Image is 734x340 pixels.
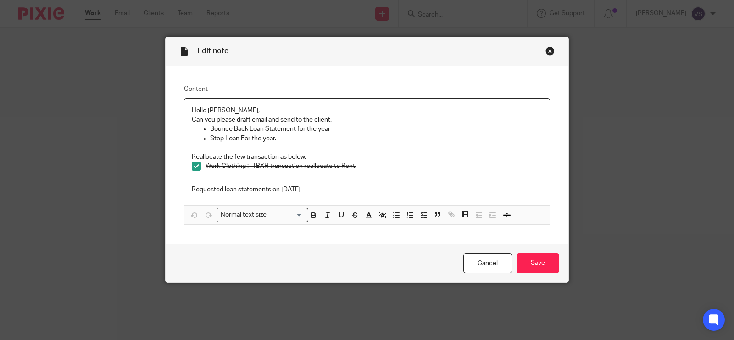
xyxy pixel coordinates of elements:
p: Reallocate the few transaction as below. [192,152,542,162]
div: Close this dialog window [545,46,555,56]
span: Edit note [197,47,228,55]
input: Save [517,253,559,273]
div: Search for option [217,208,308,222]
p: Work Clothing :- TBXH transaction reallocate to Rent. [206,162,542,171]
label: Content [184,84,550,94]
input: Search for option [270,210,303,220]
p: Step Loan For the year. [210,134,542,143]
p: Hello [PERSON_NAME], [192,106,542,115]
span: Normal text size [219,210,269,220]
p: Requested loan statements on [DATE] [192,185,542,194]
p: Can you please draft email and send to the client. [192,115,542,124]
p: Bounce Back Loan Statement for the year [210,124,542,134]
a: Cancel [463,253,512,273]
